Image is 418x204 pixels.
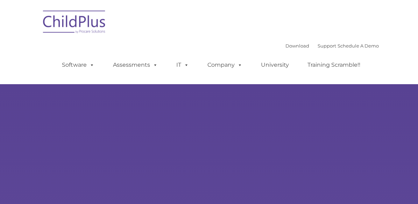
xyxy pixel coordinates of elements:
[55,58,101,72] a: Software
[40,6,109,41] img: ChildPlus by Procare Solutions
[338,43,379,49] a: Schedule A Demo
[169,58,196,72] a: IT
[300,58,367,72] a: Training Scramble!!
[285,43,379,49] font: |
[285,43,309,49] a: Download
[254,58,296,72] a: University
[200,58,249,72] a: Company
[318,43,336,49] a: Support
[106,58,165,72] a: Assessments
